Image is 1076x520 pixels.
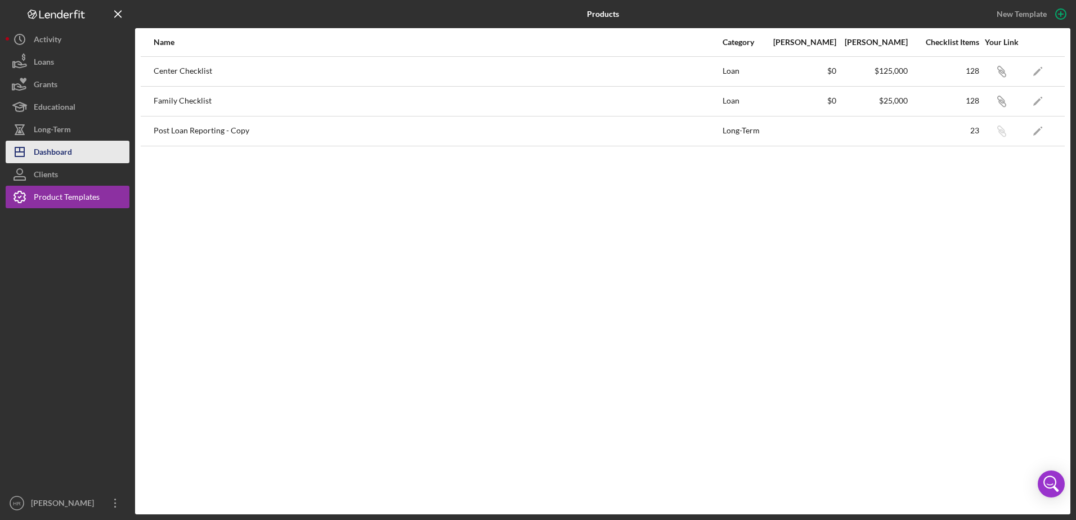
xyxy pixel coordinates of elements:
[909,38,979,47] div: Checklist Items
[34,141,72,166] div: Dashboard
[723,117,765,145] div: Long-Term
[6,141,129,163] button: Dashboard
[909,126,979,135] div: 23
[34,28,61,53] div: Activity
[34,118,71,144] div: Long-Term
[154,57,721,86] div: Center Checklist
[154,117,721,145] div: Post Loan Reporting - Copy
[909,66,979,75] div: 128
[990,6,1070,23] button: New Template
[154,87,721,115] div: Family Checklist
[587,10,619,19] b: Products
[723,87,765,115] div: Loan
[6,28,129,51] button: Activity
[723,57,765,86] div: Loan
[909,96,979,105] div: 128
[837,66,908,75] div: $125,000
[34,73,57,98] div: Grants
[6,73,129,96] button: Grants
[28,492,101,517] div: [PERSON_NAME]
[837,38,908,47] div: [PERSON_NAME]
[34,96,75,121] div: Educational
[1038,470,1065,497] div: Open Intercom Messenger
[6,51,129,73] button: Loans
[13,500,21,506] text: HR
[6,163,129,186] button: Clients
[766,38,836,47] div: [PERSON_NAME]
[997,6,1047,23] div: New Template
[766,96,836,105] div: $0
[766,66,836,75] div: $0
[6,96,129,118] button: Educational
[723,38,765,47] div: Category
[6,118,129,141] button: Long-Term
[34,163,58,189] div: Clients
[980,38,1023,47] div: Your Link
[34,51,54,76] div: Loans
[837,96,908,105] div: $25,000
[154,38,721,47] div: Name
[6,492,129,514] button: HR[PERSON_NAME]
[34,186,100,211] div: Product Templates
[6,186,129,208] button: Product Templates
